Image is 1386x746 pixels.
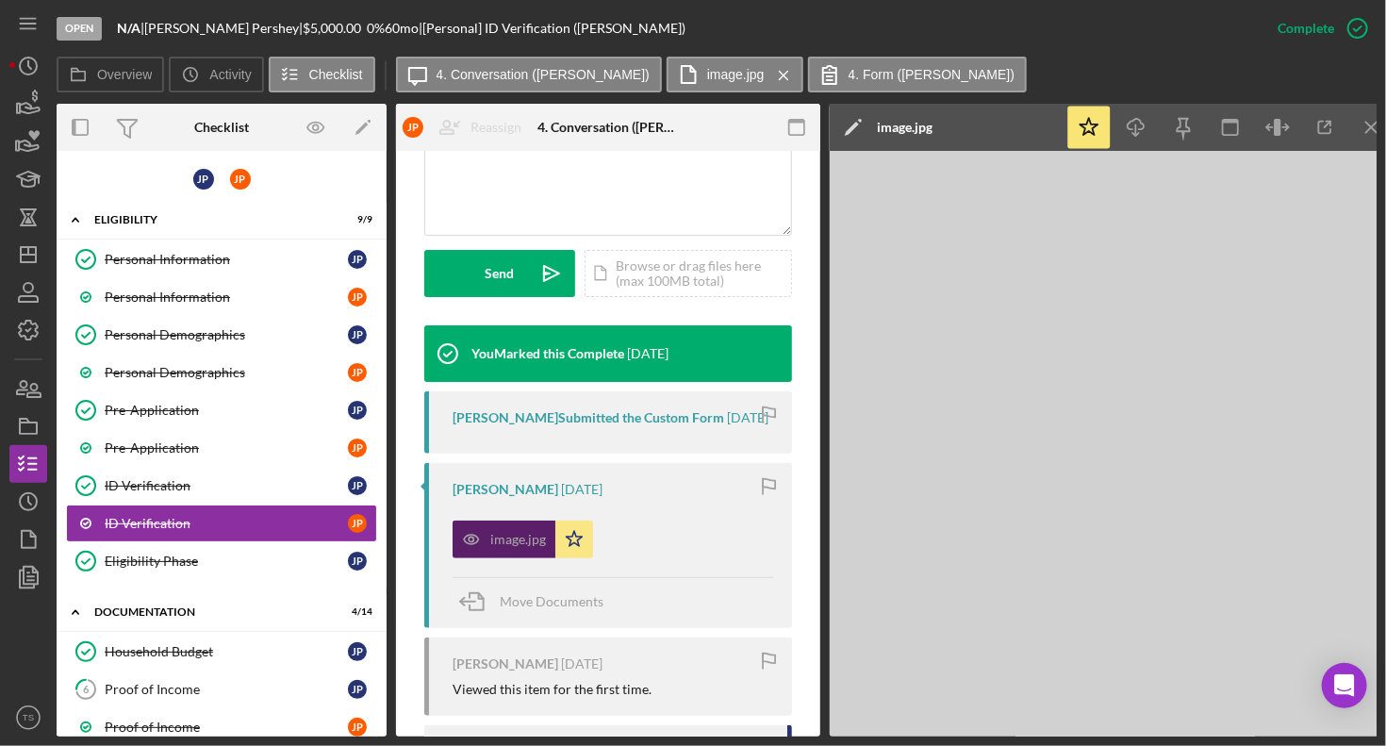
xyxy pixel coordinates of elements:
[500,593,603,609] span: Move Documents
[393,108,540,146] button: JPReassign
[105,252,348,267] div: Personal Information
[230,169,251,190] div: J P
[561,656,602,671] time: 2025-08-02 12:28
[66,467,377,505] a: ID VerificationJP
[105,403,348,418] div: Pre-Application
[169,57,263,92] button: Activity
[1259,9,1377,47] button: Complete
[453,521,593,558] button: image.jpg
[66,671,377,708] a: 6Proof of IncomeJP
[348,439,367,457] div: J P
[348,401,367,420] div: J P
[66,316,377,354] a: Personal DemographicsJP
[309,67,363,82] label: Checklist
[453,482,558,497] div: [PERSON_NAME]
[348,288,367,307] div: J P
[490,532,546,547] div: image.jpg
[66,240,377,278] a: Personal InformationJP
[849,67,1015,82] label: 4. Form ([PERSON_NAME])
[94,214,325,225] div: ELIGIBILITY
[117,21,144,36] div: |
[9,699,47,737] button: TS
[348,642,367,661] div: J P
[453,410,724,425] div: [PERSON_NAME] Submitted the Custom Form
[338,214,372,225] div: 9 / 9
[470,108,521,146] div: Reassign
[627,346,668,361] time: 2025-08-08 14:24
[94,606,325,618] div: DOCUMENTATION
[453,578,622,625] button: Move Documents
[396,57,662,92] button: 4. Conversation ([PERSON_NAME])
[105,554,348,569] div: Eligibility Phase
[348,363,367,382] div: J P
[66,391,377,429] a: Pre-ApplicationJP
[105,327,348,342] div: Personal Demographics
[66,354,377,391] a: Personal DemographicsJP
[97,67,152,82] label: Overview
[66,633,377,671] a: Household BudgetJP
[808,57,1028,92] button: 4. Form ([PERSON_NAME])
[707,67,765,82] label: image.jpg
[727,410,768,425] time: 2025-08-02 12:30
[561,482,602,497] time: 2025-08-02 12:29
[105,516,348,531] div: ID Verification
[348,552,367,571] div: J P
[105,365,348,380] div: Personal Demographics
[66,505,377,542] a: ID VerificationJP
[385,21,419,36] div: 60 mo
[348,718,367,737] div: J P
[453,656,558,671] div: [PERSON_NAME]
[486,250,515,297] div: Send
[144,21,303,36] div: [PERSON_NAME] Pershey |
[105,290,348,305] div: Personal Information
[348,250,367,269] div: J P
[424,250,575,297] button: Send
[83,683,90,695] tspan: 6
[367,21,385,36] div: 0 %
[1278,9,1334,47] div: Complete
[419,21,685,36] div: | [Personal] ID Verification ([PERSON_NAME])
[117,20,140,36] b: N/A
[105,478,348,493] div: ID Verification
[193,169,214,190] div: J P
[453,682,652,697] div: Viewed this item for the first time.
[105,440,348,456] div: Pre-Application
[105,682,348,697] div: Proof of Income
[66,429,377,467] a: Pre-ApplicationJP
[105,644,348,659] div: Household Budget
[1322,663,1367,708] div: Open Intercom Messenger
[537,120,679,135] div: 4. Conversation ([PERSON_NAME])
[209,67,251,82] label: Activity
[348,514,367,533] div: J P
[403,117,423,138] div: J P
[66,542,377,580] a: Eligibility PhaseJP
[667,57,803,92] button: image.jpg
[23,713,34,723] text: TS
[348,680,367,699] div: J P
[194,120,249,135] div: Checklist
[57,17,102,41] div: Open
[269,57,375,92] button: Checklist
[66,708,377,746] a: Proof of IncomeJP
[348,476,367,495] div: J P
[66,278,377,316] a: Personal InformationJP
[877,120,932,135] div: image.jpg
[437,67,650,82] label: 4. Conversation ([PERSON_NAME])
[57,57,164,92] button: Overview
[348,325,367,344] div: J P
[303,21,367,36] div: $5,000.00
[105,720,348,735] div: Proof of Income
[338,606,372,618] div: 4 / 14
[471,346,624,361] div: You Marked this Complete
